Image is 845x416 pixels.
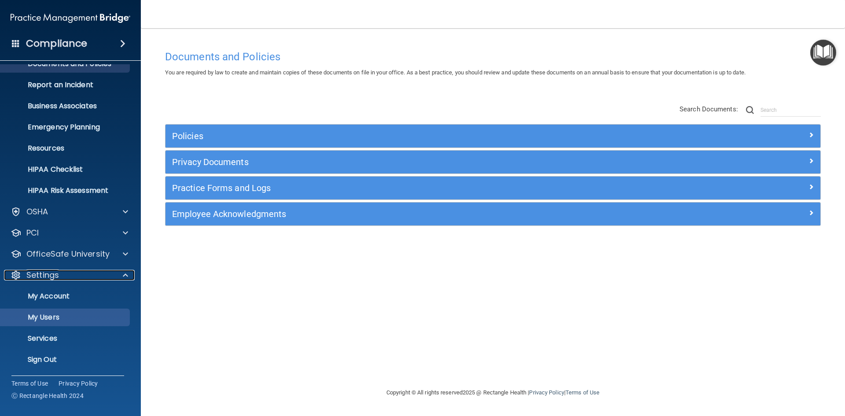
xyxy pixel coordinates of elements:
p: OSHA [26,206,48,217]
a: Settings [11,270,128,280]
p: OfficeSafe University [26,249,110,259]
p: Services [6,334,126,343]
a: OSHA [11,206,128,217]
input: Search [760,103,821,117]
p: Emergency Planning [6,123,126,132]
a: Privacy Policy [529,389,564,396]
h4: Compliance [26,37,87,50]
p: Report an Incident [6,81,126,89]
span: Ⓒ Rectangle Health 2024 [11,391,84,400]
a: OfficeSafe University [11,249,128,259]
a: Terms of Use [566,389,599,396]
p: Resources [6,144,126,153]
p: Documents and Policies [6,59,126,68]
a: Practice Forms and Logs [172,181,814,195]
h5: Employee Acknowledgments [172,209,650,219]
p: HIPAA Risk Assessment [6,186,126,195]
p: My Account [6,292,126,301]
a: Privacy Policy [59,379,98,388]
p: PCI [26,228,39,238]
iframe: Drift Widget Chat Controller [693,353,834,389]
a: PCI [11,228,128,238]
p: Sign Out [6,355,126,364]
img: PMB logo [11,9,130,27]
h5: Practice Forms and Logs [172,183,650,193]
img: ic-search.3b580494.png [746,106,754,114]
div: Copyright © All rights reserved 2025 @ Rectangle Health | | [332,379,654,407]
a: Privacy Documents [172,155,814,169]
button: Open Resource Center [810,40,836,66]
h5: Privacy Documents [172,157,650,167]
a: Employee Acknowledgments [172,207,814,221]
h4: Documents and Policies [165,51,821,63]
h5: Policies [172,131,650,141]
p: Settings [26,270,59,280]
a: Policies [172,129,814,143]
span: Search Documents: [680,105,738,113]
p: HIPAA Checklist [6,165,126,174]
p: My Users [6,313,126,322]
span: You are required by law to create and maintain copies of these documents on file in your office. ... [165,69,746,76]
a: Terms of Use [11,379,48,388]
p: Business Associates [6,102,126,110]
